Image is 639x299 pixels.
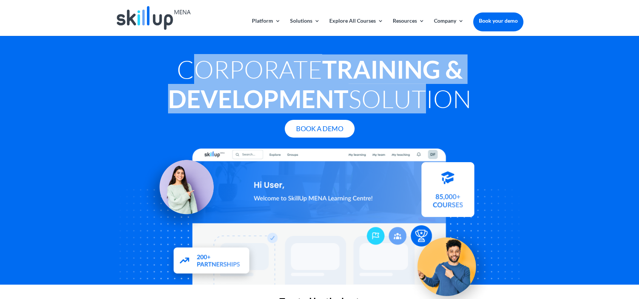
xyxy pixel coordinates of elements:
[421,166,474,221] img: Courses library - SkillUp MENA
[117,6,191,30] img: Skillup Mena
[290,18,320,36] a: Solutions
[140,150,222,231] img: Learning Management Solution - SkillUp
[329,18,383,36] a: Explore All Courses
[168,54,463,113] strong: Training & Development
[393,18,424,36] a: Resources
[434,18,464,36] a: Company
[513,217,639,299] iframe: Chat Widget
[252,18,281,36] a: Platform
[285,120,355,138] a: Book A Demo
[116,54,523,117] h1: Corporate Solution
[165,242,258,286] img: Partners - SkillUp Mena
[473,12,523,29] a: Book your demo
